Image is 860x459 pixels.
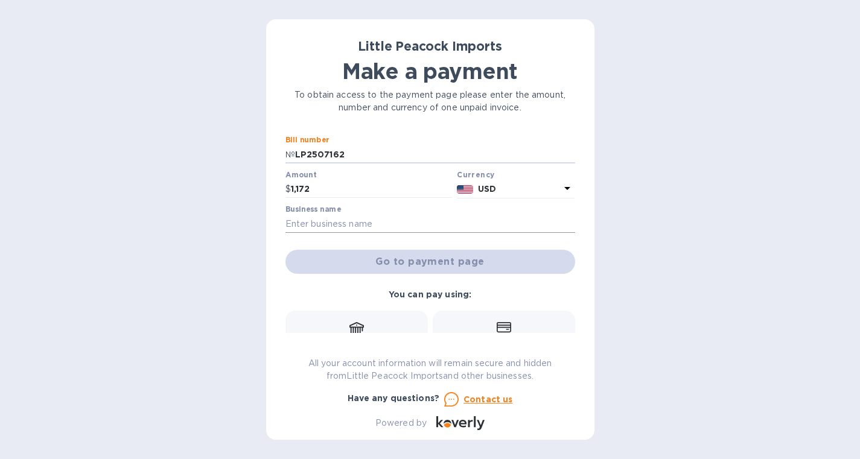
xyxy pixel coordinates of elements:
[291,180,453,198] input: 0.00
[285,137,329,144] label: Bill number
[285,206,341,214] label: Business name
[285,59,575,84] h1: Make a payment
[348,393,440,403] b: Have any questions?
[285,171,316,179] label: Amount
[457,185,473,194] img: USD
[358,39,502,54] b: Little Peacock Imports
[285,215,575,233] input: Enter business name
[478,184,496,194] b: USD
[457,170,494,179] b: Currency
[285,89,575,114] p: To obtain access to the payment page please enter the amount, number and currency of one unpaid i...
[463,394,513,404] u: Contact us
[375,417,427,429] p: Powered by
[285,148,295,161] p: №
[285,357,575,382] p: All your account information will remain secure and hidden from Little Peacock Imports and other ...
[295,145,575,163] input: Enter bill number
[285,183,291,195] p: $
[389,290,471,299] b: You can pay using:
